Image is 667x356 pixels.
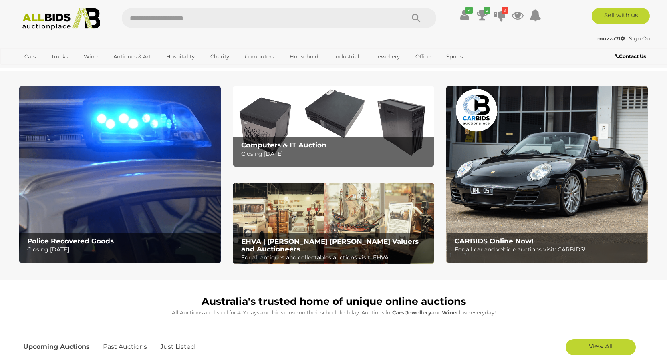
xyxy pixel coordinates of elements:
[46,50,73,63] a: Trucks
[241,237,419,253] b: EHVA | [PERSON_NAME] [PERSON_NAME] Valuers and Auctioneers
[23,296,644,307] h1: Australia's trusted home of unique online auctions
[19,50,41,63] a: Cars
[502,7,508,14] i: 9
[205,50,234,63] a: Charity
[392,309,404,316] strong: Cars
[27,245,216,255] p: Closing [DATE]
[465,7,473,14] i: ✔
[27,237,114,245] b: Police Recovered Goods
[592,8,650,24] a: Sell with us
[23,308,644,317] p: All Auctions are listed for 4-7 days and bids close on their scheduled day. Auctions for , and cl...
[233,86,434,167] a: Computers & IT Auction Computers & IT Auction Closing [DATE]
[410,50,436,63] a: Office
[241,149,430,159] p: Closing [DATE]
[484,7,490,14] i: 2
[405,309,431,316] strong: Jewellery
[626,35,628,42] span: |
[233,183,434,264] img: EHVA | Evans Hastings Valuers and Auctioneers
[615,52,648,61] a: Contact Us
[455,245,643,255] p: For all car and vehicle auctions visit: CARBIDS!
[233,86,434,167] img: Computers & IT Auction
[396,8,436,28] button: Search
[19,86,221,263] img: Police Recovered Goods
[459,8,471,22] a: ✔
[615,53,646,59] b: Contact Us
[108,50,156,63] a: Antiques & Art
[441,50,468,63] a: Sports
[284,50,324,63] a: Household
[597,35,626,42] a: muzza71
[566,339,636,355] a: View All
[597,35,625,42] strong: muzza71
[370,50,405,63] a: Jewellery
[241,253,430,263] p: For all antiques and collectables auctions visit: EHVA
[494,8,506,22] a: 9
[629,35,652,42] a: Sign Out
[79,50,103,63] a: Wine
[241,141,326,149] b: Computers & IT Auction
[233,183,434,264] a: EHVA | Evans Hastings Valuers and Auctioneers EHVA | [PERSON_NAME] [PERSON_NAME] Valuers and Auct...
[442,309,456,316] strong: Wine
[446,86,648,263] a: CARBIDS Online Now! CARBIDS Online Now! For all car and vehicle auctions visit: CARBIDS!
[476,8,488,22] a: 2
[19,86,221,263] a: Police Recovered Goods Police Recovered Goods Closing [DATE]
[18,8,105,30] img: Allbids.com.au
[329,50,365,63] a: Industrial
[161,50,200,63] a: Hospitality
[446,86,648,263] img: CARBIDS Online Now!
[455,237,534,245] b: CARBIDS Online Now!
[589,342,613,350] span: View All
[19,63,87,76] a: [GEOGRAPHIC_DATA]
[240,50,279,63] a: Computers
